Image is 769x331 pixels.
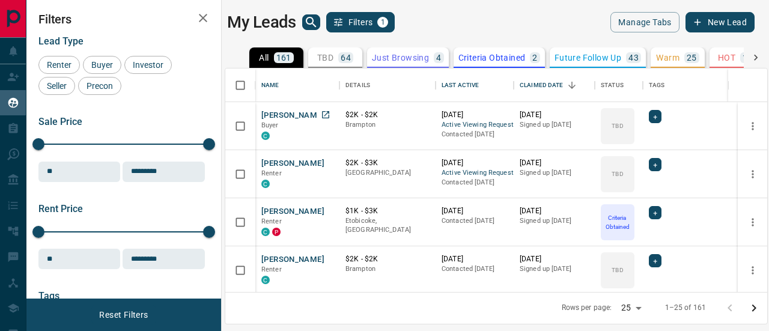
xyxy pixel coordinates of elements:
[442,216,508,226] p: Contacted [DATE]
[743,53,753,62] p: 18
[685,12,755,32] button: New Lead
[341,53,351,62] p: 64
[345,216,430,235] p: Etobicoke, [GEOGRAPHIC_DATA]
[442,68,479,102] div: Last Active
[261,276,270,284] div: condos.ca
[653,159,657,171] span: +
[129,60,168,70] span: Investor
[78,77,121,95] div: Precon
[744,261,762,279] button: more
[261,132,270,140] div: condos.ca
[718,53,735,62] p: HOT
[520,254,589,264] p: [DATE]
[82,81,117,91] span: Precon
[345,68,370,102] div: Details
[38,12,209,26] h2: Filters
[442,264,508,274] p: Contacted [DATE]
[87,60,117,70] span: Buyer
[442,168,508,178] span: Active Viewing Request
[38,56,80,74] div: Renter
[326,12,395,32] button: Filters1
[610,12,679,32] button: Manage Tabs
[91,305,156,325] button: Reset Filters
[649,206,661,219] div: +
[378,18,387,26] span: 1
[261,169,282,177] span: Renter
[643,68,754,102] div: Tags
[261,206,324,217] button: [PERSON_NAME]
[38,35,84,47] span: Lead Type
[562,303,612,313] p: Rows per page:
[317,53,333,62] p: TBD
[227,13,296,32] h1: My Leads
[276,53,291,62] p: 161
[601,68,624,102] div: Status
[514,68,595,102] div: Claimed Date
[38,203,83,214] span: Rent Price
[612,121,623,130] p: TBD
[442,158,508,168] p: [DATE]
[372,53,429,62] p: Just Browsing
[665,303,706,313] p: 1–25 of 161
[38,290,59,302] span: Tags
[744,213,762,231] button: more
[345,206,430,216] p: $1K - $3K
[272,228,281,236] div: property.ca
[261,158,324,169] button: [PERSON_NAME]
[38,77,75,95] div: Seller
[43,81,71,91] span: Seller
[442,110,508,120] p: [DATE]
[38,116,82,127] span: Sale Price
[318,107,333,123] a: Open in New Tab
[124,56,172,74] div: Investor
[345,120,430,130] p: Brampton
[653,207,657,219] span: +
[744,165,762,183] button: more
[259,53,269,62] p: All
[302,14,320,30] button: search button
[653,111,657,123] span: +
[520,168,589,178] p: Signed up [DATE]
[649,110,661,123] div: +
[442,130,508,139] p: Contacted [DATE]
[261,180,270,188] div: condos.ca
[612,266,623,275] p: TBD
[261,254,324,266] button: [PERSON_NAME]
[649,158,661,171] div: +
[742,296,766,320] button: Go to next page
[339,68,436,102] div: Details
[602,213,633,231] p: Criteria Obtained
[564,77,580,94] button: Sort
[345,158,430,168] p: $2K - $3K
[442,254,508,264] p: [DATE]
[261,68,279,102] div: Name
[628,53,639,62] p: 43
[261,121,279,129] span: Buyer
[616,299,645,317] div: 25
[653,255,657,267] span: +
[345,168,430,178] p: [GEOGRAPHIC_DATA]
[442,120,508,130] span: Active Viewing Request
[555,53,621,62] p: Future Follow Up
[687,53,697,62] p: 25
[442,206,508,216] p: [DATE]
[261,110,324,121] button: [PERSON_NAME]
[261,228,270,236] div: condos.ca
[345,110,430,120] p: $2K - $2K
[436,68,514,102] div: Last Active
[83,56,121,74] div: Buyer
[345,264,430,274] p: Brampton
[744,117,762,135] button: more
[520,206,589,216] p: [DATE]
[532,53,537,62] p: 2
[458,53,526,62] p: Criteria Obtained
[520,120,589,130] p: Signed up [DATE]
[255,68,339,102] div: Name
[43,60,76,70] span: Renter
[649,68,665,102] div: Tags
[595,68,643,102] div: Status
[520,264,589,274] p: Signed up [DATE]
[520,216,589,226] p: Signed up [DATE]
[649,254,661,267] div: +
[442,178,508,187] p: Contacted [DATE]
